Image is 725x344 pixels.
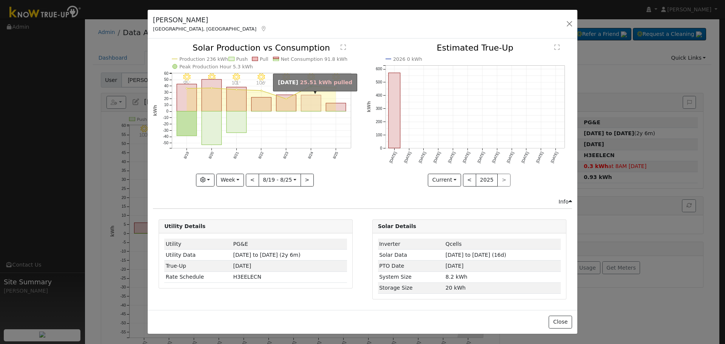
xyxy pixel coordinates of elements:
[211,87,212,89] circle: onclick=""
[389,151,397,164] text: [DATE]
[164,90,169,94] text: 30
[378,261,444,271] td: PTO Date
[167,110,169,114] text: 0
[233,151,239,160] text: 8/21
[230,81,243,85] p: 101°
[236,56,248,62] text: Push
[437,43,513,52] text: Estimated True-Up
[418,151,426,164] text: [DATE]
[554,44,560,50] text: 
[232,261,347,271] td: [DATE]
[446,241,462,247] span: ID: 1469, authorized: 08/11/25
[281,56,348,62] text: Net Consumption 91.8 kWh
[164,84,169,88] text: 40
[177,111,197,136] rect: onclick=""
[260,56,268,62] text: Pull
[300,79,353,85] span: 25.51 kWh pulled
[233,274,261,280] span: T
[153,15,267,25] h5: [PERSON_NAME]
[163,122,169,126] text: -20
[251,97,271,111] rect: onclick=""
[164,223,205,229] strong: Utility Details
[261,90,262,91] circle: onclick=""
[326,103,346,112] rect: onclick=""
[332,151,339,160] text: 8/25
[376,120,382,124] text: 200
[236,89,237,91] circle: onclick=""
[462,151,470,164] text: [DATE]
[164,71,169,76] text: 60
[179,56,228,62] text: Production 236 kWh
[446,252,506,258] span: [DATE] to [DATE] (16d)
[164,103,169,107] text: 10
[258,73,265,81] i: 8/22 - Clear
[202,80,222,111] rect: onclick=""
[183,73,191,81] i: 8/19 - Clear
[376,67,382,71] text: 600
[227,111,247,133] rect: onclick=""
[282,151,289,160] text: 8/23
[301,174,314,187] button: >
[376,106,382,111] text: 300
[491,151,500,164] text: [DATE]
[233,73,241,81] i: 8/21 - Clear
[216,174,244,187] button: Week
[535,151,544,164] text: [DATE]
[477,151,485,164] text: [DATE]
[446,285,466,291] span: 20 kWh
[428,174,461,187] button: Current
[366,101,372,113] text: kWh
[376,133,382,137] text: 100
[233,241,248,247] span: ID: 16475259, authorized: 03/29/25
[193,43,330,52] text: Solar Production vs Consumption
[463,174,476,187] button: <
[378,239,444,250] td: Inverter
[208,73,216,81] i: 8/20 - Clear
[341,44,346,50] text: 
[227,87,247,111] rect: onclick=""
[393,56,422,62] text: 2026 0 kWh
[447,151,456,164] text: [DATE]
[164,271,232,282] td: Rate Schedule
[202,111,222,145] rect: onclick=""
[233,252,301,258] span: [DATE] to [DATE] (2y 6m)
[520,151,529,164] text: [DATE]
[153,26,256,32] span: [GEOGRAPHIC_DATA], [GEOGRAPHIC_DATA]
[506,151,515,164] text: [DATE]
[258,151,264,160] text: 8/22
[307,151,314,160] text: 8/24
[163,135,169,139] text: -40
[380,146,382,150] text: 0
[246,174,259,187] button: <
[378,271,444,282] td: System Size
[183,151,190,160] text: 8/19
[164,250,232,261] td: Utility Data
[301,95,321,111] rect: onclick=""
[403,151,412,164] text: [DATE]
[378,250,444,261] td: Solar Data
[177,84,197,111] rect: onclick=""
[164,78,169,82] text: 50
[163,116,169,120] text: -10
[558,198,572,206] div: Info
[164,239,232,250] td: Utility
[446,274,467,280] span: 8.2 kWh
[186,88,188,89] circle: onclick=""
[255,81,268,85] p: 106°
[376,94,382,98] text: 400
[278,79,298,85] strong: [DATE]
[208,151,214,160] text: 8/20
[180,81,193,85] p: 95°
[163,141,169,145] text: -50
[164,261,232,271] td: True-Up
[388,73,400,148] rect: onclick=""
[153,105,158,116] text: kWh
[432,151,441,164] text: [DATE]
[260,26,267,32] a: Map
[549,316,572,329] button: Close
[179,64,253,69] text: Peak Production Hour 5.3 kWh
[259,174,301,187] button: 8/19 - 8/25
[378,282,444,293] td: Storage Size
[163,128,169,133] text: -30
[276,95,296,112] rect: onclick=""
